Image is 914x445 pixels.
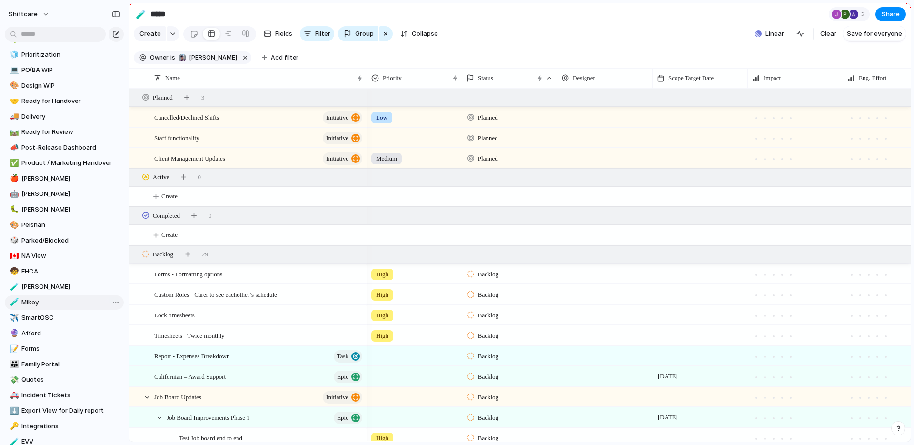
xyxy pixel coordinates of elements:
div: 📝 [10,344,17,354]
button: 🎨 [9,220,18,230]
div: 💻PO/BA WIP [5,63,124,77]
span: Add filter [271,53,298,62]
button: Add filter [256,51,304,64]
span: Planned [478,113,498,122]
div: 🎨Design WIP [5,79,124,93]
button: 🎲 [9,236,18,245]
span: Cancelled/Declined Shifts [154,111,219,122]
span: [PERSON_NAME] [21,205,120,214]
div: ✅Product / Marketing Handover [5,156,124,170]
span: Post-Release Dashboard [21,143,120,152]
button: initiative [323,111,362,124]
button: 🧪 [133,7,149,22]
a: 🍎[PERSON_NAME] [5,172,124,186]
button: shiftcare [4,7,54,22]
span: Planned [478,154,498,163]
a: 🧊Prioritization [5,48,124,62]
span: Lock timesheets [154,309,195,320]
div: 🚚 [10,111,17,122]
div: 🔑Integrations [5,419,124,434]
span: Job Board Updates [154,391,201,402]
a: 🤝Ready for Handover [5,94,124,108]
a: 📣Post-Release Dashboard [5,141,124,155]
span: Impact [764,73,781,83]
span: Test Job board end to end [179,432,242,443]
span: EHCA [21,267,120,276]
span: [PERSON_NAME] [21,189,120,199]
span: initiative [326,391,348,404]
button: Collapse [397,26,442,41]
span: Timesheets - Twice monthly [154,330,225,341]
span: Create [139,29,161,39]
a: 🧒EHCA [5,264,124,279]
div: 🚑 [10,390,17,401]
button: Filter [300,26,334,41]
span: [DATE] [656,412,680,423]
span: 29 [202,250,208,259]
span: Scope Target Date [668,73,714,83]
a: 📝Forms [5,342,124,356]
span: Epic [337,411,348,425]
div: 👪Family Portal [5,357,124,372]
button: Fields [260,26,296,41]
span: Active [153,172,169,182]
button: 💻 [9,65,18,75]
span: Backlog [478,270,498,279]
span: Medium [376,154,397,163]
div: 👪 [10,359,17,370]
button: 📣 [9,143,18,152]
div: 🇨🇦NA View [5,249,124,263]
button: Epic [334,412,362,424]
span: 3 [201,93,205,102]
span: Save for everyone [847,29,902,39]
button: Group [338,26,378,41]
button: 🌱 [9,34,18,44]
span: 0 [198,172,201,182]
a: ⬇️Export View for Daily report [5,404,124,418]
span: Backlog [478,311,498,320]
button: Linear [751,27,788,41]
span: 0 [209,211,212,221]
span: Backlog [478,290,498,300]
button: 🧊 [9,50,18,60]
button: ✅ [9,158,18,168]
button: 🧪 [9,298,18,307]
span: [DATE] [656,371,680,382]
a: 🐛[PERSON_NAME] [5,202,124,217]
button: initiative [323,152,362,165]
button: 💸 [9,375,18,384]
span: Custom Roles - Carer to see eachother’s schedule [154,289,277,300]
span: Owner [150,53,169,62]
span: Parked/Blocked [21,236,120,245]
span: initiative [326,152,348,165]
div: 🤖 [10,189,17,200]
div: 🧪 [10,282,17,293]
a: 🚑Incident Tickets [5,388,124,403]
a: 🔮Afford [5,326,124,341]
span: Planned [153,93,173,102]
span: High [376,290,388,300]
span: Collapse [412,29,438,39]
button: ✈️ [9,313,18,323]
span: Report - Expenses Breakdown [154,350,230,361]
span: Backlog [478,372,498,382]
button: Clear [816,26,840,41]
span: High [376,311,388,320]
span: Backlog [478,352,498,361]
div: 🎨 [10,220,17,231]
div: 🛤️Ready for Review [5,125,124,139]
div: 🍎 [10,173,17,184]
div: 🎲Parked/Blocked [5,233,124,248]
button: Epic [334,371,362,383]
div: 🧪 [10,297,17,308]
button: [PERSON_NAME] [176,52,239,63]
button: 🔑 [9,422,18,431]
span: Prioritization [21,50,120,60]
span: Forms [21,344,120,354]
span: [PERSON_NAME] [21,174,120,183]
span: Epic [337,370,348,384]
span: Linear [765,29,784,39]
